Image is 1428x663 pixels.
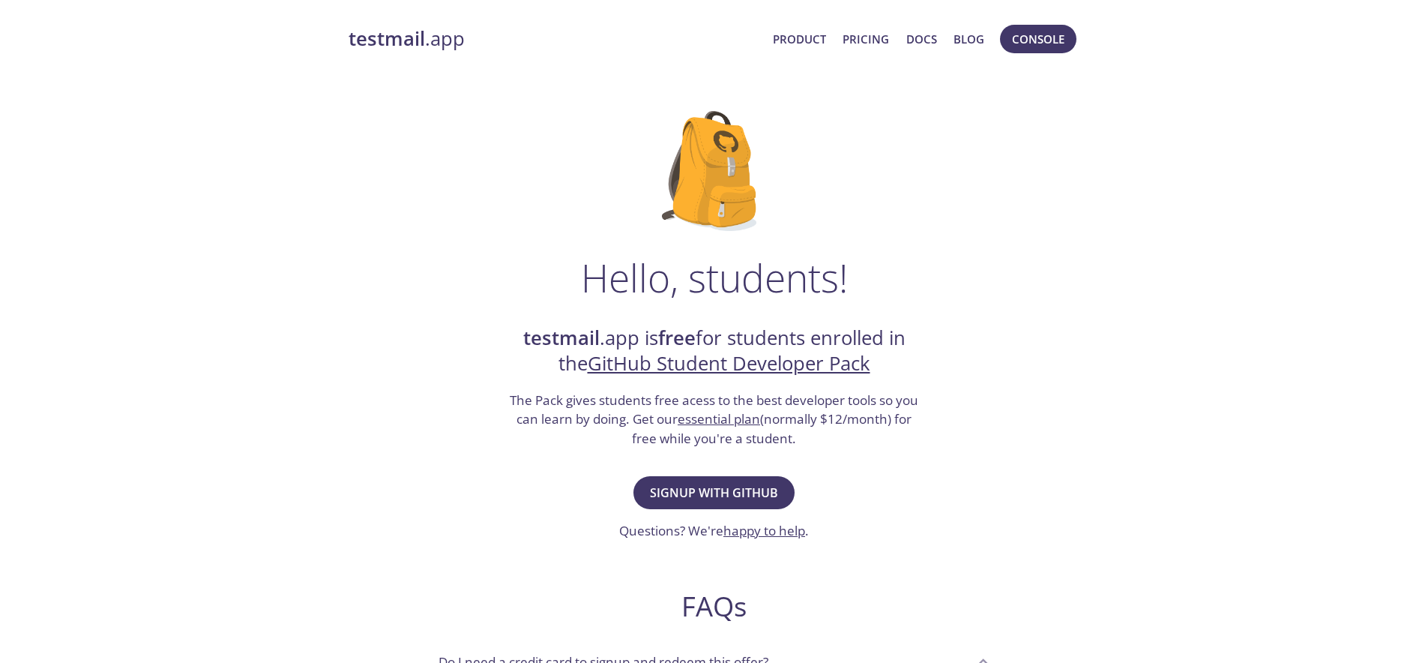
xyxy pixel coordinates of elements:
[1012,29,1064,49] span: Console
[650,482,778,503] span: Signup with GitHub
[723,522,805,539] a: happy to help
[662,111,766,231] img: github-student-backpack.png
[773,29,826,49] a: Product
[1000,25,1076,53] button: Console
[678,410,760,427] a: essential plan
[581,255,848,300] h1: Hello, students!
[588,350,870,376] a: GitHub Student Developer Pack
[906,29,937,49] a: Docs
[633,476,795,509] button: Signup with GitHub
[349,26,762,52] a: testmail.app
[508,325,921,377] h2: .app is for students enrolled in the
[619,521,809,541] h3: Questions? We're .
[508,391,921,448] h3: The Pack gives students free acess to the best developer tools so you can learn by doing. Get our...
[953,29,984,49] a: Blog
[523,325,600,351] strong: testmail
[843,29,889,49] a: Pricing
[349,25,425,52] strong: testmail
[427,589,1002,623] h2: FAQs
[658,325,696,351] strong: free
